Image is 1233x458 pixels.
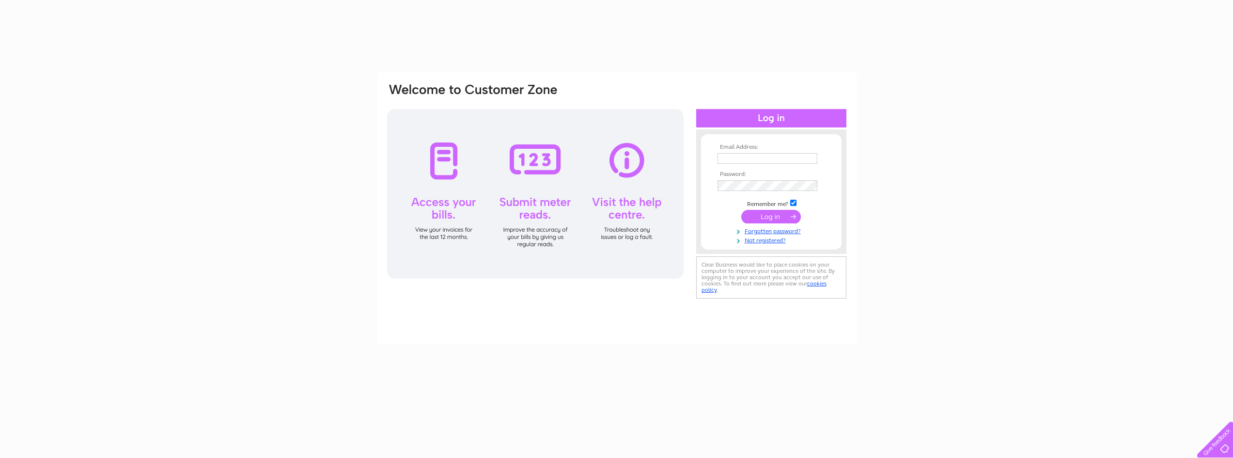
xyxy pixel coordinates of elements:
input: Submit [741,210,801,223]
th: Email Address: [715,144,827,151]
th: Password: [715,171,827,178]
div: Clear Business would like to place cookies on your computer to improve your experience of the sit... [696,256,846,299]
a: Forgotten password? [718,226,827,235]
td: Remember me? [715,198,827,208]
a: Not registered? [718,235,827,244]
a: cookies policy [702,280,827,293]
